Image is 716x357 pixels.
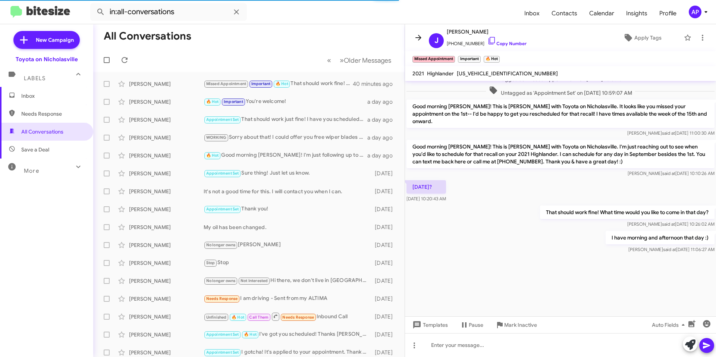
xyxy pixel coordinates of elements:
[504,318,537,332] span: Mark Inactive
[354,80,399,88] div: 40 minutes ago
[327,56,331,65] span: «
[129,206,204,213] div: [PERSON_NAME]
[251,81,271,86] span: Important
[406,140,715,168] p: Good morning [PERSON_NAME]! This is [PERSON_NAME] with Toyota on Nicholasville. I'm just reaching...
[24,167,39,174] span: More
[682,6,708,18] button: AP
[518,3,546,24] a: Inbox
[129,116,204,123] div: [PERSON_NAME]
[204,188,371,195] div: It's not a good time for this. I will contact you when I can.
[129,170,204,177] div: [PERSON_NAME]
[371,206,399,213] div: [DATE]
[323,53,396,68] nav: Page navigation example
[662,170,675,176] span: said at
[129,223,204,231] div: [PERSON_NAME]
[206,242,236,247] span: No longer owns
[206,260,215,265] span: Stop
[244,332,257,337] span: 🔥 Hot
[129,295,204,303] div: [PERSON_NAME]
[663,247,676,252] span: said at
[276,81,288,86] span: 🔥 Hot
[454,318,489,332] button: Pause
[232,315,244,320] span: 🔥 Hot
[371,188,399,195] div: [DATE]
[204,115,367,124] div: That should work just fine! I have you scheduled for 8:00 AM - [DATE]. Let me know if you need an...
[206,207,239,212] span: Appointment Set
[335,53,396,68] button: Next
[371,170,399,177] div: [DATE]
[204,276,371,285] div: Hi there, we don't live in [GEOGRAPHIC_DATA] anymore. We moved to [US_STATE]. I responded to some...
[628,170,715,176] span: [PERSON_NAME] [DATE] 10:10:26 AM
[371,313,399,320] div: [DATE]
[206,99,219,104] span: 🔥 Hot
[371,259,399,267] div: [DATE]
[689,6,701,18] div: AP
[206,278,236,283] span: No longer owns
[546,3,583,24] a: Contacts
[206,332,239,337] span: Appointment Set
[662,130,675,136] span: said at
[129,259,204,267] div: [PERSON_NAME]
[434,35,439,47] span: J
[469,318,483,332] span: Pause
[206,81,246,86] span: Missed Appointment
[204,151,367,160] div: Good morning [PERSON_NAME]! I'm just following up to see if you'd like to schedule.
[129,188,204,195] div: [PERSON_NAME]
[620,3,653,24] a: Insights
[340,56,344,65] span: »
[16,56,78,63] div: Toyota on Nicholasville
[21,128,63,135] span: All Conversations
[367,134,399,141] div: a day ago
[634,31,662,44] span: Apply Tags
[90,3,247,21] input: Search
[627,130,715,136] span: [PERSON_NAME] [DATE] 11:00:30 AM
[406,196,446,201] span: [DATE] 10:20:43 AM
[487,41,527,46] a: Copy Number
[646,318,694,332] button: Auto Fields
[129,134,204,141] div: [PERSON_NAME]
[427,70,454,77] span: Highlander
[129,152,204,159] div: [PERSON_NAME]
[486,86,635,97] span: Untagged as 'Appointment Set' on [DATE] 10:59:07 AM
[21,146,49,153] span: Save a Deal
[662,221,675,227] span: said at
[204,79,354,88] div: That should work fine! What time would you like to come in that day?
[129,313,204,320] div: [PERSON_NAME]
[129,349,204,356] div: [PERSON_NAME]
[411,318,448,332] span: Templates
[489,318,543,332] button: Mark Inactive
[447,36,527,47] span: [PHONE_NUMBER]
[206,350,239,355] span: Appointment Set
[204,259,371,267] div: Stop
[21,92,85,100] span: Inbox
[206,117,239,122] span: Appointment Set
[104,30,191,42] h1: All Conversations
[241,278,268,283] span: Not Interested
[249,315,268,320] span: Call Them
[583,3,620,24] a: Calendar
[371,241,399,249] div: [DATE]
[371,277,399,285] div: [DATE]
[367,98,399,106] div: a day ago
[36,36,74,44] span: New Campaign
[204,312,371,321] div: Inbound Call
[412,70,424,77] span: 2021
[206,315,227,320] span: Unfinished
[367,116,399,123] div: a day ago
[652,318,688,332] span: Auto Fields
[371,331,399,338] div: [DATE]
[406,180,446,194] p: [DATE]?
[13,31,80,49] a: New Campaign
[606,231,715,244] p: I have morning and afternoon that day :)
[405,318,454,332] button: Templates
[129,80,204,88] div: [PERSON_NAME]
[204,133,367,142] div: Sorry about that! I could offer you free wiper blades instead if you'd like to do that? :)
[129,277,204,285] div: [PERSON_NAME]
[371,223,399,231] div: [DATE]
[344,56,391,65] span: Older Messages
[406,100,715,128] p: Good morning [PERSON_NAME]! This is [PERSON_NAME] with Toyota on Nicholasville. It looks like you...
[412,56,455,63] small: Missed Appointment
[604,31,680,44] button: Apply Tags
